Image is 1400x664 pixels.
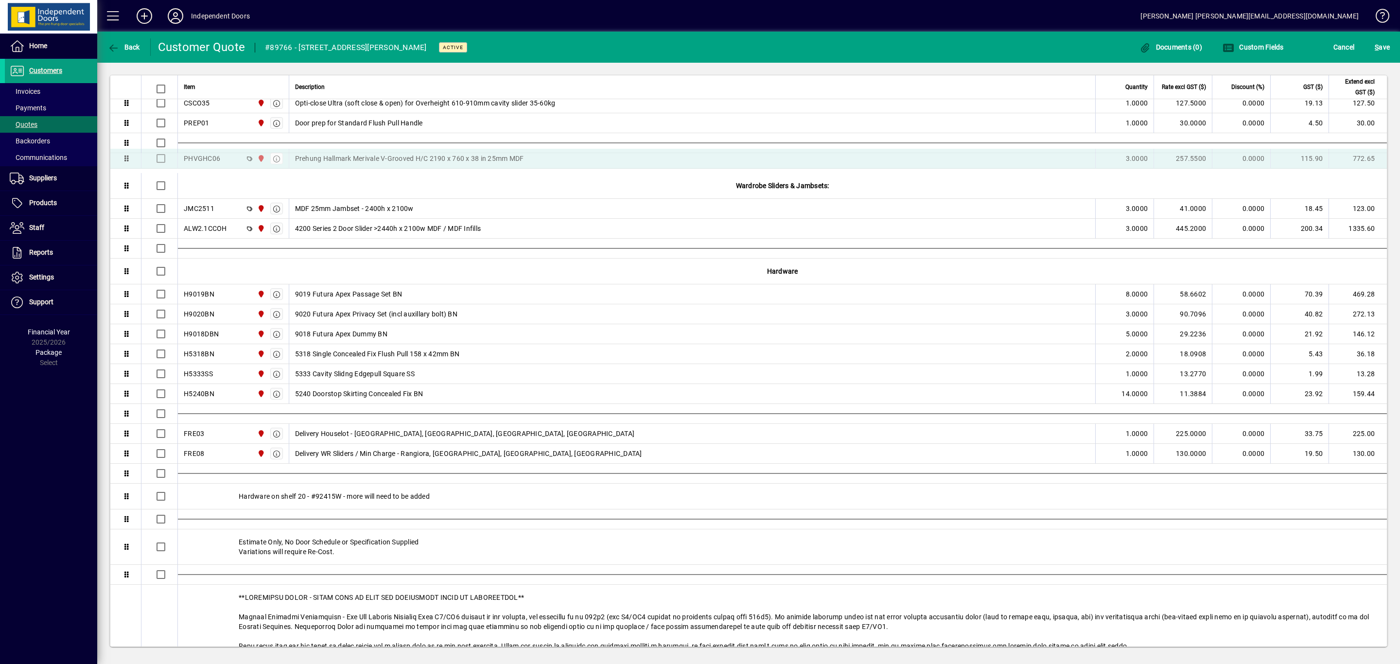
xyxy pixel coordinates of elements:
[5,241,97,265] a: Reports
[295,429,635,438] span: Delivery Houselot - [GEOGRAPHIC_DATA], [GEOGRAPHIC_DATA], [GEOGRAPHIC_DATA], [GEOGRAPHIC_DATA]
[5,166,97,191] a: Suppliers
[5,216,97,240] a: Staff
[1329,364,1387,384] td: 13.28
[1220,38,1286,56] button: Custom Fields
[1329,93,1387,113] td: 127.50
[1126,289,1148,299] span: 8.0000
[184,224,227,233] div: ALW2.1CCOH
[1125,82,1148,92] span: Quantity
[1303,82,1323,92] span: GST ($)
[184,98,210,108] div: CSCO35
[29,273,54,281] span: Settings
[29,199,57,207] span: Products
[5,83,97,100] a: Invoices
[295,349,460,359] span: 5318 Single Concealed Fix Flush Pull 158 x 42mm BN
[184,309,214,319] div: H9020BN
[1329,444,1387,464] td: 130.00
[1270,424,1329,444] td: 33.75
[1270,284,1329,304] td: 70.39
[1270,384,1329,404] td: 23.92
[178,173,1387,198] div: Wardrobe Sliders & Jambsets:
[1212,304,1270,324] td: 0.0000
[1270,199,1329,219] td: 18.45
[1121,389,1148,399] span: 14.0000
[255,223,266,234] span: Christchurch
[184,429,204,438] div: FRE03
[10,154,67,161] span: Communications
[1212,284,1270,304] td: 0.0000
[5,116,97,133] a: Quotes
[295,98,556,108] span: Opti-close Ultra (soft close & open) for Overheight 610-910mm cavity slider 35-60kg
[443,44,463,51] span: Active
[5,149,97,166] a: Communications
[1212,324,1270,344] td: 0.0000
[184,389,214,399] div: H5240BN
[1126,224,1148,233] span: 3.0000
[1126,118,1148,128] span: 1.0000
[1270,219,1329,239] td: 200.34
[158,39,245,55] div: Customer Quote
[1270,344,1329,364] td: 5.43
[1126,329,1148,339] span: 5.0000
[1212,219,1270,239] td: 0.0000
[1160,429,1206,438] div: 225.0000
[295,449,642,458] span: Delivery WR Sliders / Min Charge - Rangiora, [GEOGRAPHIC_DATA], [GEOGRAPHIC_DATA], [GEOGRAPHIC_DATA]
[1160,349,1206,359] div: 18.0908
[1333,39,1355,55] span: Cancel
[295,289,402,299] span: 9019 Futura Apex Passage Set BN
[1329,113,1387,133] td: 30.00
[184,289,214,299] div: H9019BN
[29,42,47,50] span: Home
[1160,329,1206,339] div: 29.2236
[1212,384,1270,404] td: 0.0000
[1160,224,1206,233] div: 445.2000
[107,43,140,51] span: Back
[1375,39,1390,55] span: ave
[1329,324,1387,344] td: 146.12
[29,224,44,231] span: Staff
[1212,364,1270,384] td: 0.0000
[1329,284,1387,304] td: 469.28
[295,204,414,213] span: MDF 25mm Jambset - 2400h x 2100w
[5,191,97,215] a: Products
[295,329,387,339] span: 9018 Futura Apex Dummy BN
[1126,309,1148,319] span: 3.0000
[295,82,325,92] span: Description
[178,529,1387,564] div: Estimate Only, No Door Schedule or Specification Supplied Variations will require Re-Cost.
[1223,43,1284,51] span: Custom Fields
[1160,389,1206,399] div: 11.3884
[5,133,97,149] a: Backorders
[10,137,50,145] span: Backorders
[184,118,210,128] div: PREP01
[29,298,53,306] span: Support
[5,290,97,315] a: Support
[1139,43,1202,51] span: Documents (0)
[1160,289,1206,299] div: 58.6602
[178,484,1387,509] div: Hardware on shelf 20 - #92415W - more will need to be added
[1160,204,1206,213] div: 41.0000
[255,349,266,359] span: Christchurch
[29,248,53,256] span: Reports
[1270,113,1329,133] td: 4.50
[255,388,266,399] span: Christchurch
[10,104,46,112] span: Payments
[1329,384,1387,404] td: 159.44
[295,309,457,319] span: 9020 Futura Apex Privacy Set (incl auxillary bolt) BN
[1375,43,1379,51] span: S
[1160,369,1206,379] div: 13.2770
[295,369,415,379] span: 5333 Cavity Slidng Edgepull Square SS
[295,224,481,233] span: 4200 Series 2 Door Slider >2440h x 2100w MDF / MDF Infills
[29,67,62,74] span: Customers
[1270,93,1329,113] td: 19.13
[5,265,97,290] a: Settings
[184,349,214,359] div: H5318BN
[1160,98,1206,108] div: 127.5000
[10,121,37,128] span: Quotes
[184,82,195,92] span: Item
[265,40,427,55] div: #89766 - [STREET_ADDRESS][PERSON_NAME]
[1270,364,1329,384] td: 1.99
[1126,204,1148,213] span: 3.0000
[1126,429,1148,438] span: 1.0000
[255,368,266,379] span: Christchurch
[184,204,214,213] div: JMC2511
